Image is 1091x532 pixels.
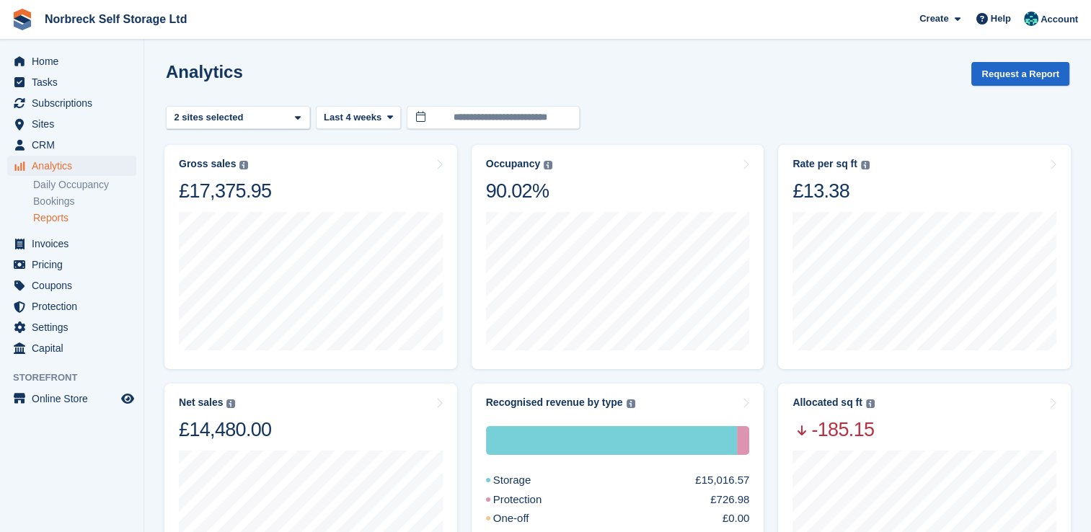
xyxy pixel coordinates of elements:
div: Occupancy [486,158,540,170]
div: 2 sites selected [172,110,249,125]
a: menu [7,51,136,71]
img: icon-info-grey-7440780725fd019a000dd9b08b2336e03edf1995a4989e88bcd33f0948082b44.svg [861,161,870,169]
span: Protection [32,296,118,316]
div: Gross sales [179,158,236,170]
span: Subscriptions [32,93,118,113]
img: icon-info-grey-7440780725fd019a000dd9b08b2336e03edf1995a4989e88bcd33f0948082b44.svg [239,161,248,169]
a: Bookings [33,195,136,208]
a: Reports [33,211,136,225]
span: CRM [32,135,118,155]
a: menu [7,389,136,409]
span: Storefront [13,371,143,385]
a: menu [7,93,136,113]
div: Protection [486,492,577,508]
span: Create [919,12,948,26]
div: £14,480.00 [179,417,271,442]
div: Net sales [179,396,223,409]
img: Sally King [1024,12,1038,26]
img: icon-info-grey-7440780725fd019a000dd9b08b2336e03edf1995a4989e88bcd33f0948082b44.svg [226,399,235,408]
span: Online Store [32,389,118,409]
div: Storage [486,426,738,455]
span: Capital [32,338,118,358]
span: Account [1041,12,1078,27]
div: One-off [486,510,564,527]
span: Analytics [32,156,118,176]
div: Rate per sq ft [792,158,857,170]
div: £0.00 [723,510,750,527]
span: Sites [32,114,118,134]
a: menu [7,135,136,155]
a: menu [7,156,136,176]
span: Last 4 weeks [324,110,381,125]
img: icon-info-grey-7440780725fd019a000dd9b08b2336e03edf1995a4989e88bcd33f0948082b44.svg [627,399,635,408]
div: £726.98 [710,492,749,508]
div: 90.02% [486,179,552,203]
a: menu [7,338,136,358]
span: Settings [32,317,118,337]
span: Help [991,12,1011,26]
div: £13.38 [792,179,869,203]
div: Allocated sq ft [792,396,862,409]
img: stora-icon-8386f47178a22dfd0bd8f6a31ec36ba5ce8667c1dd55bd0f319d3a0aa187defe.svg [12,9,33,30]
span: Coupons [32,275,118,296]
h2: Analytics [166,62,243,81]
a: menu [7,317,136,337]
div: Storage [486,472,566,489]
div: £15,016.57 [695,472,749,489]
div: £17,375.95 [179,179,271,203]
a: menu [7,254,136,275]
a: menu [7,275,136,296]
span: Pricing [32,254,118,275]
span: Tasks [32,72,118,92]
img: icon-info-grey-7440780725fd019a000dd9b08b2336e03edf1995a4989e88bcd33f0948082b44.svg [866,399,875,408]
span: Invoices [32,234,118,254]
a: menu [7,72,136,92]
div: Recognised revenue by type [486,396,623,409]
a: menu [7,296,136,316]
a: Daily Occupancy [33,178,136,192]
img: icon-info-grey-7440780725fd019a000dd9b08b2336e03edf1995a4989e88bcd33f0948082b44.svg [544,161,552,169]
div: Protection [737,426,749,455]
span: -185.15 [792,417,874,442]
a: Norbreck Self Storage Ltd [39,7,193,31]
a: Preview store [119,390,136,407]
button: Request a Report [971,62,1069,86]
span: Home [32,51,118,71]
a: menu [7,234,136,254]
a: menu [7,114,136,134]
button: Last 4 weeks [316,106,401,130]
